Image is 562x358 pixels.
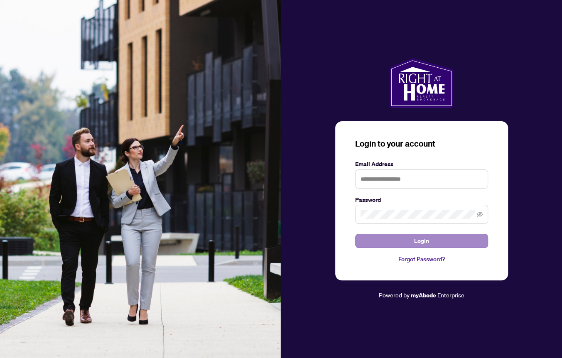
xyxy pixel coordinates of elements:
span: Enterprise [437,291,464,299]
a: Forgot Password? [355,255,488,264]
span: eye-invisible [477,211,483,217]
label: Email Address [355,159,488,169]
button: Login [355,234,488,248]
h3: Login to your account [355,138,488,150]
a: myAbode [411,291,436,300]
label: Password [355,195,488,204]
span: Powered by [379,291,410,299]
span: Login [414,234,429,248]
img: ma-logo [389,58,454,108]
